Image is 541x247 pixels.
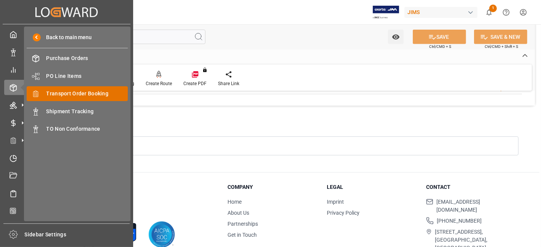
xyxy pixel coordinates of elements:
a: Privacy Policy [327,210,360,216]
span: [EMAIL_ADDRESS][DOMAIN_NAME] [436,198,516,214]
a: PO Line Items [27,68,128,83]
a: Get in Touch [228,232,257,238]
a: TO Non Conformance [27,122,128,136]
span: Transport Order Booking [46,90,128,98]
span: [PHONE_NUMBER] [437,217,482,225]
a: Imprint [327,199,344,205]
span: PO Line Items [46,72,128,80]
span: TO Non Conformance [46,125,128,133]
span: Purchase Orders [46,54,128,62]
a: Data Management [4,44,129,59]
span: Ctrl/CMD + Shift + S [485,44,518,49]
a: Sailing Schedules [4,186,129,201]
a: My Cockpit [4,27,129,42]
a: My Reports [4,62,129,77]
h3: Company [228,183,317,191]
span: Back to main menu [41,33,92,41]
button: open menu [388,30,404,44]
h3: Legal [327,183,417,191]
span: Shipment Tracking [46,108,128,116]
a: Purchase Orders [27,51,128,66]
span: Sidebar Settings [25,231,130,239]
a: CO2 Calculator [4,204,129,218]
a: Transport Order Booking [27,86,128,101]
div: Create Route [146,80,172,87]
img: Exertis%20JAM%20-%20Email%20Logo.jpg_1722504956.jpg [373,6,399,19]
a: Partnerships [228,221,258,227]
button: SAVE & NEW [474,30,527,44]
a: Document Management [4,168,129,183]
a: Home [228,199,242,205]
h3: Contact [426,183,516,191]
a: About Us [228,210,249,216]
span: Ctrl/CMD + S [429,44,451,49]
a: Shipment Tracking [27,104,128,119]
a: Timeslot Management V2 [4,150,129,165]
button: SAVE [413,30,466,44]
div: Share Link [218,80,239,87]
